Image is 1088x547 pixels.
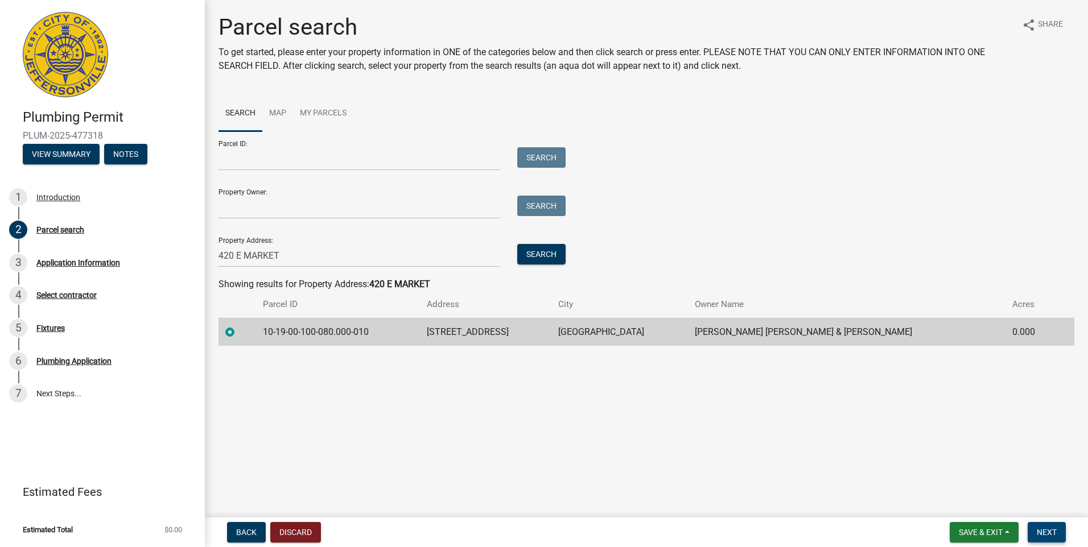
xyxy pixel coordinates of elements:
[23,526,73,533] span: Estimated Total
[9,480,187,503] a: Estimated Fees
[517,196,566,216] button: Search
[9,384,27,403] div: 7
[420,318,551,346] td: [STREET_ADDRESS]
[36,259,120,267] div: Application Information
[23,130,182,141] span: PLUM-2025-477318
[551,318,688,346] td: [GEOGRAPHIC_DATA]
[1013,14,1072,36] button: shareShare
[1005,291,1056,318] th: Acres
[1038,18,1063,32] span: Share
[256,291,420,318] th: Parcel ID
[219,14,1013,41] h1: Parcel search
[36,324,65,332] div: Fixtures
[9,254,27,272] div: 3
[227,522,266,542] button: Back
[369,279,430,289] strong: 420 E MARKET
[950,522,1019,542] button: Save & Exit
[293,96,353,132] a: My Parcels
[219,277,1074,291] div: Showing results for Property Address:
[551,291,688,318] th: City
[23,109,196,126] h4: Plumbing Permit
[36,226,84,234] div: Parcel search
[36,291,97,299] div: Select contractor
[36,193,80,201] div: Introduction
[688,318,1005,346] td: [PERSON_NAME] [PERSON_NAME] & [PERSON_NAME]
[262,96,293,132] a: Map
[219,45,1013,73] p: To get started, please enter your property information in ONE of the categories below and then cl...
[219,96,262,132] a: Search
[164,526,182,533] span: $0.00
[959,528,1003,537] span: Save & Exit
[9,352,27,370] div: 6
[104,144,147,164] button: Notes
[23,144,100,164] button: View Summary
[9,221,27,239] div: 2
[23,12,108,97] img: City of Jeffersonville, Indiana
[1037,528,1057,537] span: Next
[1022,18,1036,32] i: share
[1005,318,1056,346] td: 0.000
[420,291,551,318] th: Address
[517,244,566,264] button: Search
[270,522,321,542] button: Discard
[1028,522,1066,542] button: Next
[9,286,27,304] div: 4
[9,188,27,206] div: 1
[236,528,257,537] span: Back
[9,319,27,337] div: 5
[688,291,1005,318] th: Owner Name
[104,150,147,159] wm-modal-confirm: Notes
[517,147,566,168] button: Search
[256,318,420,346] td: 10-19-00-100-080.000-010
[23,150,100,159] wm-modal-confirm: Summary
[36,357,112,365] div: Plumbing Application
